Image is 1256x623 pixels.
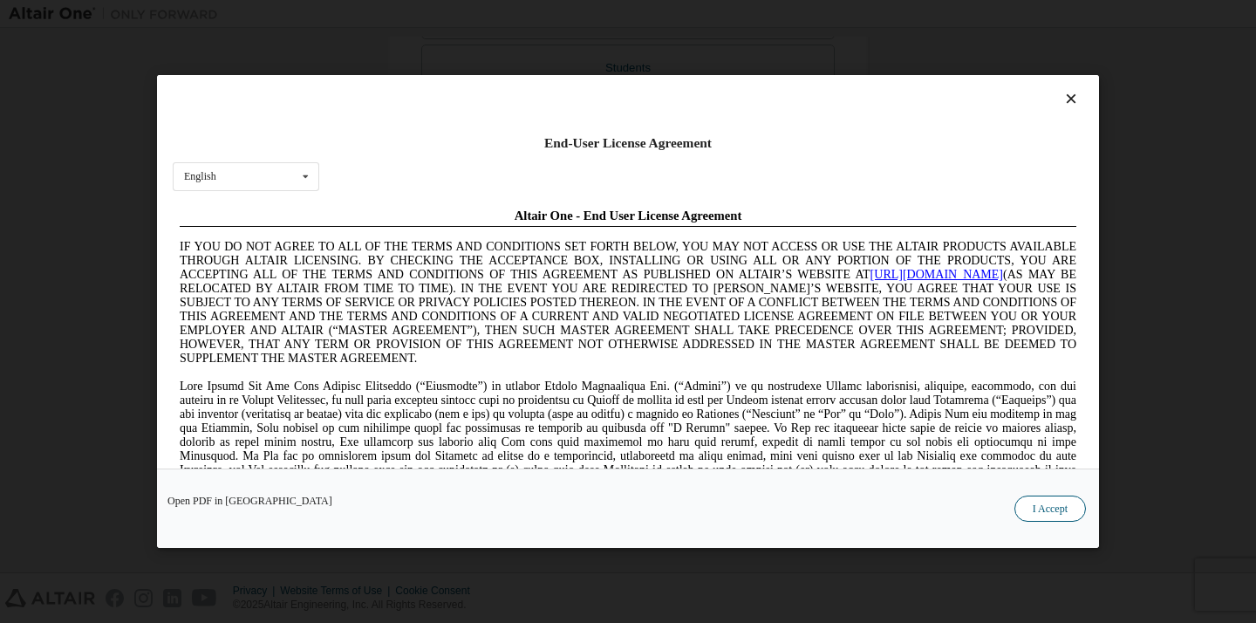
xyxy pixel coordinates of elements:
[173,134,1083,152] div: End-User License Agreement
[7,178,904,303] span: Lore Ipsumd Sit Ame Cons Adipisc Elitseddo (“Eiusmodte”) in utlabor Etdolo Magnaaliqua Eni. (“Adm...
[184,171,216,181] div: English
[1014,496,1086,522] button: I Accept
[342,7,570,21] span: Altair One - End User License Agreement
[167,496,332,506] a: Open PDF in [GEOGRAPHIC_DATA]
[698,66,830,79] a: [URL][DOMAIN_NAME]
[7,38,904,163] span: IF YOU DO NOT AGREE TO ALL OF THE TERMS AND CONDITIONS SET FORTH BELOW, YOU MAY NOT ACCESS OR USE...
